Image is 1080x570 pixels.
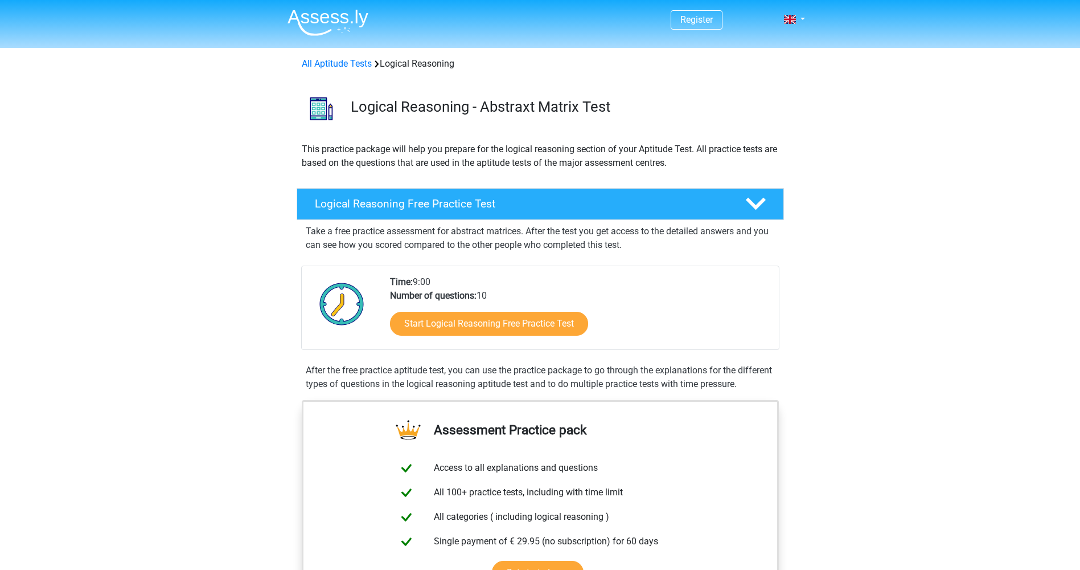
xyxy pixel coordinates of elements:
a: All Aptitude Tests [302,58,372,69]
img: logical reasoning [297,84,346,133]
div: Logical Reasoning [297,57,783,71]
p: Take a free practice assessment for abstract matrices. After the test you get access to the detai... [306,225,775,252]
b: Number of questions: [390,290,477,301]
p: This practice package will help you prepare for the logical reasoning section of your Aptitude Te... [302,142,779,170]
div: After the free practice aptitude test, you can use the practice package to go through the explana... [301,364,779,391]
h4: Logical Reasoning Free Practice Test [315,197,727,210]
b: Time: [390,276,413,287]
img: Assessly [288,9,368,36]
img: Clock [313,275,371,332]
a: Logical Reasoning Free Practice Test [292,188,789,220]
h3: Logical Reasoning - Abstraxt Matrix Test [351,98,775,116]
a: Start Logical Reasoning Free Practice Test [390,312,588,336]
div: 9:00 10 [381,275,778,349]
a: Register [680,14,713,25]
